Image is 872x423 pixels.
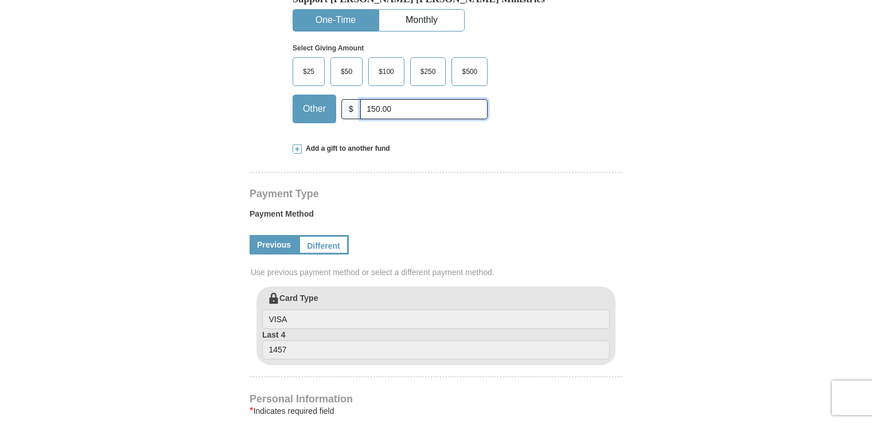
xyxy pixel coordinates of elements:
[298,235,349,254] a: Different
[262,310,610,329] input: Card Type
[262,292,610,329] label: Card Type
[341,99,361,119] span: $
[373,63,400,80] span: $100
[293,10,378,31] button: One-Time
[250,404,622,418] div: Indicates required field
[250,208,622,225] label: Payment Method
[293,44,364,52] strong: Select Giving Amount
[297,63,320,80] span: $25
[251,267,624,278] span: Use previous payment method or select a different payment method.
[250,394,622,404] h4: Personal Information
[250,235,298,254] a: Previous
[379,10,464,31] button: Monthly
[415,63,442,80] span: $250
[262,329,610,360] label: Last 4
[297,100,332,117] span: Other
[335,63,358,80] span: $50
[262,340,610,360] input: Last 4
[456,63,483,80] span: $500
[250,189,622,198] h4: Payment Type
[302,144,390,154] span: Add a gift to another fund
[360,99,488,119] input: Other Amount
